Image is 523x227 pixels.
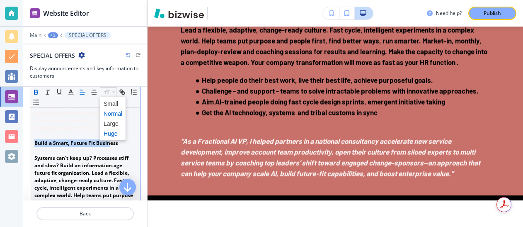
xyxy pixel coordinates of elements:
[30,8,40,18] img: editor icon
[69,32,107,38] p: SPECIAL OFFERS
[43,8,89,18] h2: Website Editor
[202,76,433,84] strong: Help people do their best work, live their best life, achieve purposeful goals.
[30,65,140,80] h3: Display announcements and key information to customers
[30,51,75,60] h2: SPECIAL OFFERS
[211,9,234,18] img: Your Logo
[436,10,462,17] h3: Need help?
[34,139,118,146] strong: Build a Smart, Future Fit Business
[48,32,58,38] button: +2
[37,210,133,217] p: Back
[36,207,134,220] button: Back
[484,10,501,17] p: Publish
[202,108,378,117] strong: Get the AI technology, systems and tribal customs in sync
[181,137,482,178] em: “As a Fractional AI VP, I helped partners in a national consultancy accelerate new service develo...
[468,7,516,20] button: Publish
[181,15,489,66] strong: Systems can't keep up? Processes stiff and slow? Build an information-age future fit organization...
[154,8,204,18] img: Bizwise Logo
[34,35,137,132] em: “We are a professional services company. Our assets are all about people. The Growth Drive strate...
[30,32,41,38] button: Main
[202,87,479,95] strong: Challenge - and support - teams to solve intractable problems with innovative approaches.
[65,32,111,39] button: SPECIAL OFFERS
[202,98,445,106] strong: Aim AI-trained people doing fast cycle design sprints, emergent initiative taking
